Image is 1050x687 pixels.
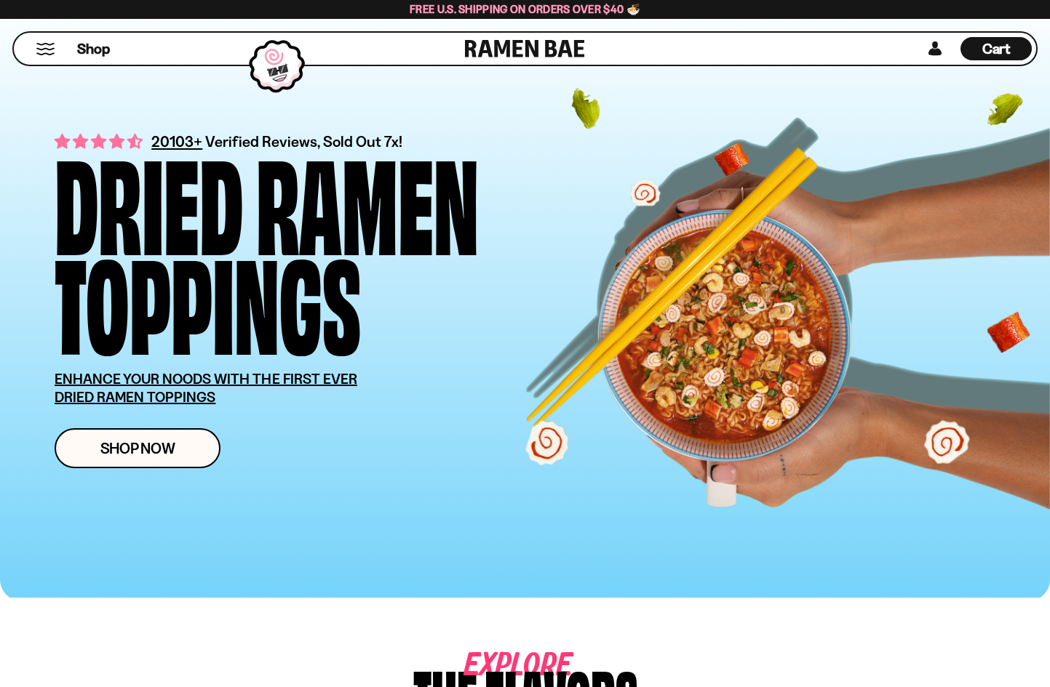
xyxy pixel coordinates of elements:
[77,39,110,59] span: Shop
[55,370,357,406] u: ENHANCE YOUR NOODS WITH THE FIRST EVER DRIED RAMEN TOPPINGS
[982,40,1011,57] span: Cart
[55,428,220,468] a: Shop Now
[55,249,361,348] div: Toppings
[256,149,479,249] div: Ramen
[55,149,243,249] div: Dried
[464,659,528,673] span: Explore
[100,441,175,456] span: Shop Now
[77,37,110,60] a: Shop
[36,43,55,55] button: Mobile Menu Trigger
[410,2,640,16] span: Free U.S. Shipping on Orders over $40 🍜
[960,33,1032,65] a: Cart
